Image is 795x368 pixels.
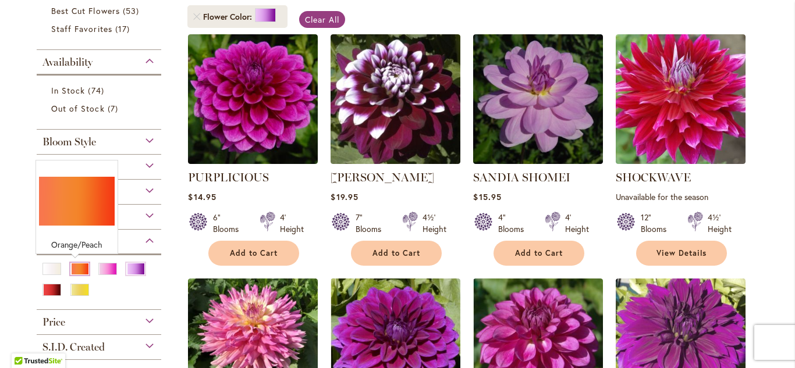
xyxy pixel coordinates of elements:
[88,84,107,97] span: 74
[230,248,278,258] span: Add to Cart
[42,341,105,353] span: S.I.D. Created
[331,155,460,166] a: Ryan C
[331,170,434,184] a: [PERSON_NAME]
[473,170,570,184] a: SANDIA SHOMEI
[188,191,216,202] span: $14.95
[42,56,93,69] span: Availability
[203,11,255,23] span: Flower Color
[636,241,727,266] a: View Details
[498,212,531,235] div: 4" Blooms
[51,23,112,34] span: Staff Favorites
[123,5,142,17] span: 53
[616,34,746,164] img: Shockwave
[188,155,318,166] a: PURPLICIOUS
[331,34,460,164] img: Ryan C
[616,191,746,202] p: Unavailable for the season
[51,84,150,97] a: In Stock 74
[708,212,732,235] div: 4½' Height
[280,212,304,235] div: 4' Height
[372,248,420,258] span: Add to Cart
[51,5,150,17] a: Best Cut Flowers
[515,248,563,258] span: Add to Cart
[39,239,115,251] div: Orange/Peach
[351,241,442,266] button: Add to Cart
[188,34,318,164] img: PURPLICIOUS
[108,102,121,115] span: 7
[51,102,150,115] a: Out of Stock 7
[641,212,673,235] div: 12" Blooms
[616,155,746,166] a: Shockwave
[193,13,200,20] a: Remove Flower Color Purple
[565,212,589,235] div: 4' Height
[473,191,501,202] span: $15.95
[656,248,707,258] span: View Details
[356,212,388,235] div: 7" Blooms
[51,85,85,96] span: In Stock
[115,23,133,35] span: 17
[213,212,246,235] div: 6" Blooms
[51,5,120,16] span: Best Cut Flowers
[494,241,584,266] button: Add to Cart
[473,34,603,164] img: SANDIA SHOMEI
[473,155,603,166] a: SANDIA SHOMEI
[42,135,96,148] span: Bloom Style
[51,23,150,35] a: Staff Favorites
[331,191,358,202] span: $19.95
[208,241,299,266] button: Add to Cart
[423,212,446,235] div: 4½' Height
[51,103,105,114] span: Out of Stock
[42,316,65,328] span: Price
[299,11,345,28] a: Clear All
[305,14,339,25] span: Clear All
[188,170,269,184] a: PURPLICIOUS
[616,170,691,184] a: SHOCKWAVE
[9,327,41,359] iframe: Launch Accessibility Center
